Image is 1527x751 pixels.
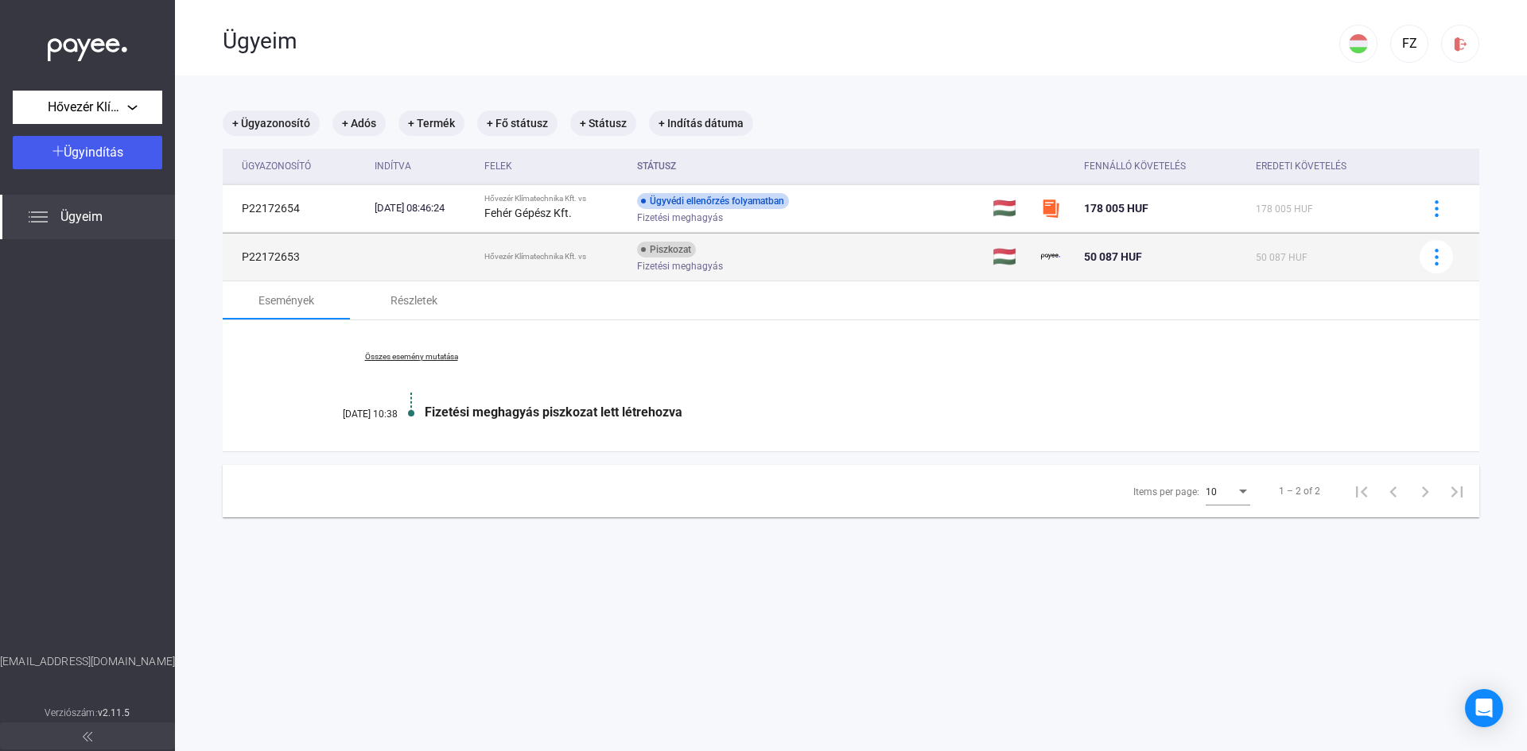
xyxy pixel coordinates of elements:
[1396,34,1423,53] div: FZ
[1420,240,1453,273] button: more-blue
[986,184,1035,232] td: 🇭🇺
[1084,157,1243,176] div: Fennálló követelés
[13,136,162,169] button: Ügyindítás
[1206,482,1250,501] mat-select: Items per page:
[986,233,1035,281] td: 🇭🇺
[1346,475,1377,507] button: First page
[1084,202,1148,215] span: 178 005 HUF
[375,157,411,176] div: Indítva
[1349,34,1368,53] img: HU
[637,242,696,257] div: Piszkozat
[390,291,437,310] div: Részletek
[332,110,386,136] mat-chip: + Adós
[13,91,162,124] button: Hővezér Klímatechnika Kft.
[1428,249,1445,265] img: more-blue
[398,110,464,136] mat-chip: + Termék
[302,352,520,362] a: Összes esemény mutatása
[1206,486,1217,497] span: 10
[1420,192,1453,225] button: more-blue
[48,98,127,117] span: Hővezér Klímatechnika Kft.
[242,157,311,176] div: Ügyazonosító
[484,252,624,261] div: Hővezér Klímatechnika Kft. vs
[223,110,320,136] mat-chip: + Ügyazonosító
[1428,200,1445,217] img: more-blue
[1452,36,1469,52] img: logout-red
[223,28,1339,55] div: Ügyeim
[223,233,368,281] td: P22172653
[477,110,558,136] mat-chip: + Fő státusz
[484,194,624,203] div: Hővezér Klímatechnika Kft. vs
[1409,475,1441,507] button: Next page
[98,707,130,718] strong: v2.11.5
[484,157,512,176] div: Felek
[258,291,314,310] div: Események
[64,145,123,160] span: Ügyindítás
[1441,25,1479,63] button: logout-red
[1256,252,1307,263] span: 50 087 HUF
[1377,475,1409,507] button: Previous page
[570,110,636,136] mat-chip: + Státusz
[1339,25,1377,63] button: HU
[1441,475,1473,507] button: Last page
[631,149,986,184] th: Státusz
[375,200,472,216] div: [DATE] 08:46:24
[1256,157,1346,176] div: Eredeti követelés
[649,110,753,136] mat-chip: + Indítás dátuma
[1256,157,1400,176] div: Eredeti követelés
[1465,689,1503,727] div: Open Intercom Messenger
[484,157,624,176] div: Felek
[1084,157,1186,176] div: Fennálló követelés
[29,207,48,226] img: list.svg
[1133,482,1199,501] div: Items per page:
[1084,250,1142,263] span: 50 087 HUF
[60,207,103,226] span: Ügyeim
[223,184,368,232] td: P22172654
[83,732,92,741] img: arrow-double-left-grey.svg
[1279,482,1320,501] div: 1 – 2 of 2
[242,157,362,176] div: Ügyazonosító
[425,405,1400,420] div: Fizetési meghagyás piszkozat lett létrehozva
[1390,25,1428,63] button: FZ
[637,257,723,276] span: Fizetési meghagyás
[375,157,472,176] div: Indítva
[1041,199,1060,218] img: szamlazzhu-mini
[484,207,572,219] strong: Fehér Gépész Kft.
[1041,247,1060,266] img: payee-logo
[52,145,64,157] img: plus-white.svg
[637,208,723,227] span: Fizetési meghagyás
[48,29,127,62] img: white-payee-white-dot.svg
[637,193,789,209] div: Ügyvédi ellenőrzés folyamatban
[302,408,398,420] div: [DATE] 10:38
[1256,203,1313,215] span: 178 005 HUF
